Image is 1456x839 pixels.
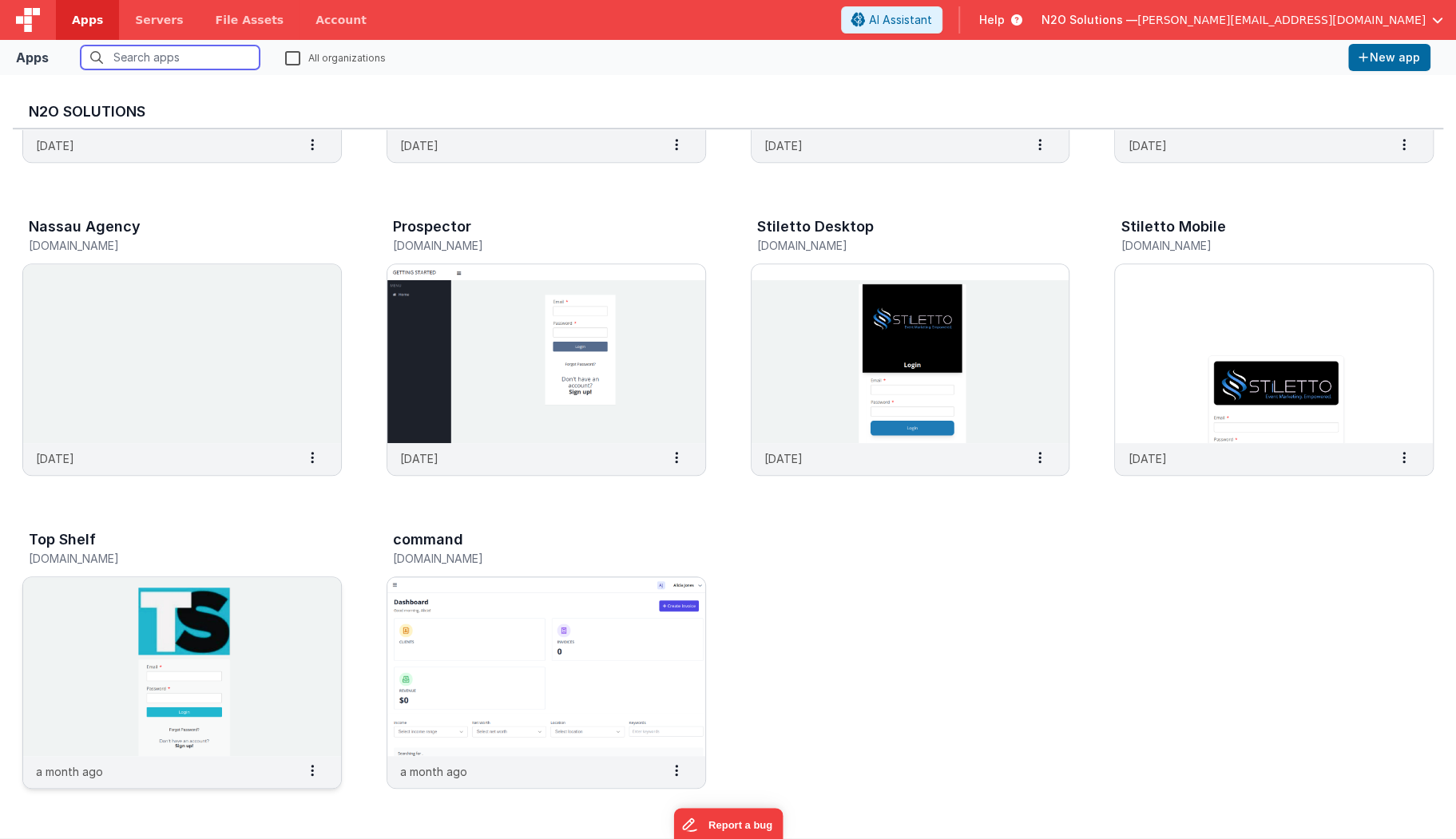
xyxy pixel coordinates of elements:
[36,137,74,154] p: [DATE]
[841,6,942,34] button: AI Assistant
[869,12,932,28] span: AI Assistant
[757,239,1030,251] h5: [DOMAIN_NAME]
[36,450,74,467] p: [DATE]
[1128,137,1166,154] p: [DATE]
[764,450,803,467] p: [DATE]
[764,137,803,154] p: [DATE]
[1137,12,1426,28] span: [PERSON_NAME][EMAIL_ADDRESS][DOMAIN_NAME]
[1348,44,1430,71] button: New app
[400,763,467,780] p: a month ago
[1121,239,1394,251] h5: [DOMAIN_NAME]
[29,239,302,251] h5: [DOMAIN_NAME]
[1121,219,1225,235] h3: Stiletto Mobile
[72,12,103,28] span: Apps
[393,552,666,564] h5: [DOMAIN_NAME]
[81,46,260,69] input: Search apps
[1041,12,1137,28] span: N2O Solutions —
[29,532,96,548] h3: Top Shelf
[1041,12,1443,28] button: N2O Solutions — [PERSON_NAME][EMAIL_ADDRESS][DOMAIN_NAME]
[393,219,471,235] h3: Prospector
[29,219,141,235] h3: Nassau Agency
[400,137,438,154] p: [DATE]
[135,12,183,28] span: Servers
[29,552,302,564] h5: [DOMAIN_NAME]
[216,12,284,28] span: File Assets
[36,763,103,780] p: a month ago
[400,450,438,467] p: [DATE]
[393,239,666,251] h5: [DOMAIN_NAME]
[29,104,1427,120] h3: N2O Solutions
[285,49,386,65] label: All organizations
[757,219,874,235] h3: Stiletto Desktop
[1128,450,1166,467] p: [DATE]
[16,48,49,67] div: Apps
[979,12,1005,28] span: Help
[393,532,463,548] h3: command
